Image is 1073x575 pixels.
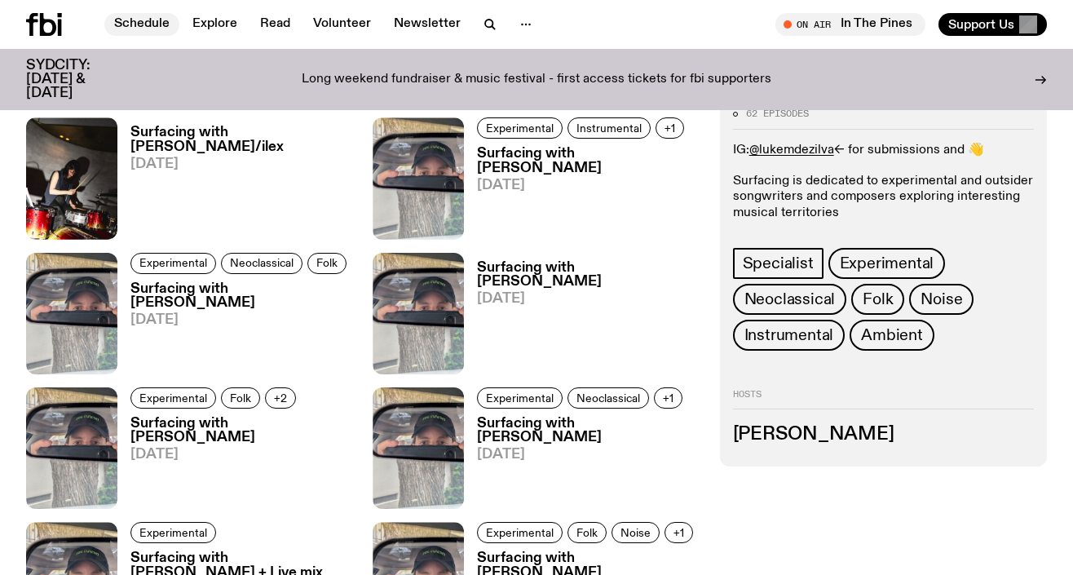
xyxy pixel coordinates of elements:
[656,117,684,139] button: +1
[302,73,771,87] p: Long weekend fundraiser & music festival - first access tickets for fbi supporters
[183,13,247,36] a: Explore
[104,13,179,36] a: Schedule
[221,387,260,409] a: Folk
[733,143,1034,221] p: IG: <- for submissions and 👋 Surfacing is dedicated to experimental and outsider songwriters and ...
[576,122,642,135] span: Instrumental
[746,109,809,118] span: 62 episodes
[733,320,846,351] a: Instrumental
[384,13,470,36] a: Newsletter
[250,13,300,36] a: Read
[743,254,814,272] span: Specialist
[130,417,353,445] h3: Surfacing with [PERSON_NAME]
[221,253,302,274] a: Neoclassical
[486,391,554,404] span: Experimental
[130,126,353,153] h3: Surfacing with [PERSON_NAME]/ilex
[567,387,649,409] a: Neoclassical
[851,284,904,315] a: Folk
[130,522,216,543] a: Experimental
[620,527,651,539] span: Noise
[486,527,554,539] span: Experimental
[477,117,563,139] a: Experimental
[130,253,216,274] a: Experimental
[665,522,693,543] button: +1
[948,17,1014,32] span: Support Us
[567,522,607,543] a: Folk
[477,522,563,543] a: Experimental
[303,13,381,36] a: Volunteer
[775,13,925,36] button: On AirIn The Pines
[139,527,207,539] span: Experimental
[938,13,1047,36] button: Support Us
[850,320,934,351] a: Ambient
[117,417,353,509] a: Surfacing with [PERSON_NAME][DATE]
[139,391,207,404] span: Experimental
[477,261,700,289] h3: Surfacing with [PERSON_NAME]
[654,387,682,409] button: +1
[909,284,974,315] a: Noise
[230,391,251,404] span: Folk
[477,417,700,445] h3: Surfacing with [PERSON_NAME]
[861,326,923,344] span: Ambient
[744,290,836,308] span: Neoclassical
[117,282,353,374] a: Surfacing with [PERSON_NAME][DATE]
[733,248,824,279] a: Specialist
[117,126,353,239] a: Surfacing with [PERSON_NAME]/ilex[DATE]
[665,122,675,135] span: +1
[673,527,684,539] span: +1
[828,248,946,279] a: Experimental
[749,144,834,157] a: @lukemdezilva
[921,290,962,308] span: Noise
[663,391,673,404] span: +1
[576,527,598,539] span: Folk
[612,522,660,543] a: Noise
[733,390,1034,409] h2: Hosts
[464,147,700,239] a: Surfacing with [PERSON_NAME][DATE]
[567,117,651,139] a: Instrumental
[863,290,893,308] span: Folk
[486,122,554,135] span: Experimental
[477,292,700,306] span: [DATE]
[130,387,216,409] a: Experimental
[130,157,353,171] span: [DATE]
[130,448,353,462] span: [DATE]
[26,117,117,239] img: Image by Billy Zammit
[576,391,640,404] span: Neoclassical
[274,391,287,404] span: +2
[477,387,563,409] a: Experimental
[130,313,353,327] span: [DATE]
[130,282,353,310] h3: Surfacing with [PERSON_NAME]
[744,326,834,344] span: Instrumental
[230,257,294,269] span: Neoclassical
[733,426,1034,444] h3: [PERSON_NAME]
[464,417,700,509] a: Surfacing with [PERSON_NAME][DATE]
[477,147,700,175] h3: Surfacing with [PERSON_NAME]
[307,253,347,274] a: Folk
[840,254,934,272] span: Experimental
[265,387,296,409] button: +2
[316,257,338,269] span: Folk
[139,257,207,269] span: Experimental
[464,261,700,374] a: Surfacing with [PERSON_NAME][DATE]
[477,448,700,462] span: [DATE]
[477,179,700,192] span: [DATE]
[26,59,130,100] h3: SYDCITY: [DATE] & [DATE]
[733,284,847,315] a: Neoclassical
